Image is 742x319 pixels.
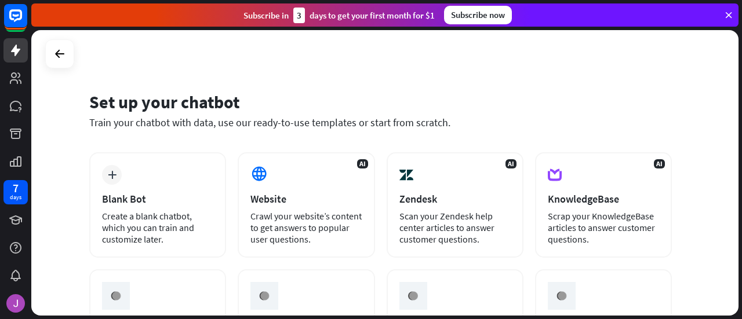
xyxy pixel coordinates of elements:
[444,6,512,24] div: Subscribe now
[293,8,305,23] div: 3
[13,183,19,193] div: 7
[10,193,21,201] div: days
[243,8,435,23] div: Subscribe in days to get your first month for $1
[3,180,28,204] a: 7 days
